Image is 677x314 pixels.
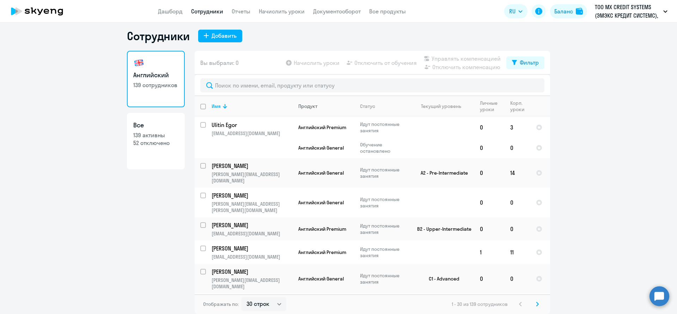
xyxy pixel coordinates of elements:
[504,4,527,18] button: RU
[474,217,505,241] td: 0
[298,103,317,109] div: Продукт
[212,244,291,252] p: [PERSON_NAME]
[212,221,292,229] a: [PERSON_NAME]
[212,192,292,199] a: [PERSON_NAME]
[298,124,346,131] span: Английский Premium
[212,103,292,109] div: Имя
[212,268,291,276] p: [PERSON_NAME]
[474,264,505,294] td: 0
[452,301,508,307] span: 1 - 30 из 139 сотрудников
[127,113,185,169] a: Все139 активны52 отключено
[595,3,660,20] p: ТОО MX CREDIT SYSTEMS (ЭМЭКС КРЕДИТ СИСТЕМС), Договор (постоплата)
[506,56,544,69] button: Фильтр
[212,192,291,199] p: [PERSON_NAME]
[298,170,344,176] span: Английский General
[203,301,239,307] span: Отображать по:
[158,8,183,15] a: Дашборд
[212,103,221,109] div: Имя
[409,264,474,294] td: C1 - Advanced
[212,244,292,252] a: [PERSON_NAME]
[520,58,539,67] div: Фильтр
[409,158,474,188] td: A2 - Pre-Intermediate
[133,121,178,130] h3: Все
[474,241,505,264] td: 1
[510,100,530,113] div: Корп. уроки
[505,158,530,188] td: 14
[133,81,178,89] p: 139 сотрудников
[360,223,408,235] p: Идут постоянные занятия
[360,167,408,179] p: Идут постоянные занятия
[414,103,474,109] div: Текущий уровень
[360,272,408,285] p: Идут постоянные занятия
[360,246,408,259] p: Идут постоянные занятия
[313,8,361,15] a: Документооборот
[212,121,291,129] p: Ulitin Egor
[127,29,190,43] h1: Сотрудники
[198,30,242,42] button: Добавить
[298,226,346,232] span: Английский Premium
[480,100,504,113] div: Личные уроки
[509,7,516,16] span: RU
[200,78,544,92] input: Поиск по имени, email, продукту или статусу
[409,217,474,241] td: B2 - Upper-Intermediate
[133,71,178,80] h3: Английский
[505,217,530,241] td: 0
[232,8,250,15] a: Отчеты
[212,162,292,170] a: [PERSON_NAME]
[360,121,408,134] p: Идут постоянные занятия
[298,199,344,206] span: Английский General
[212,130,292,137] p: [EMAIL_ADDRESS][DOMAIN_NAME]
[298,145,344,151] span: Английский General
[505,264,530,294] td: 0
[212,268,292,276] a: [PERSON_NAME]
[505,188,530,217] td: 0
[474,158,505,188] td: 0
[474,188,505,217] td: 0
[133,139,178,147] p: 52 отключено
[550,4,587,18] button: Балансbalance
[212,171,292,184] p: [PERSON_NAME][EMAIL_ADDRESS][DOMAIN_NAME]
[421,103,461,109] div: Текущий уровень
[212,201,292,213] p: [PERSON_NAME][EMAIL_ADDRESS][PERSON_NAME][DOMAIN_NAME]
[133,57,145,68] img: english
[591,3,671,20] button: ТОО MX CREDIT SYSTEMS (ЭМЭКС КРЕДИТ СИСТЕМС), Договор (постоплата)
[505,138,530,158] td: 0
[191,8,223,15] a: Сотрудники
[474,117,505,138] td: 0
[212,230,292,237] p: [EMAIL_ADDRESS][DOMAIN_NAME]
[212,31,237,40] div: Добавить
[127,51,185,107] a: Английский139 сотрудников
[298,276,344,282] span: Английский General
[505,241,530,264] td: 11
[360,103,375,109] div: Статус
[200,59,239,67] span: Вы выбрали: 0
[212,162,291,170] p: [PERSON_NAME]
[360,196,408,209] p: Идут постоянные занятия
[259,8,305,15] a: Начислить уроки
[474,138,505,158] td: 0
[360,141,408,154] p: Обучение остановлено
[212,121,292,129] a: Ulitin Egor
[505,117,530,138] td: 3
[212,277,292,290] p: [PERSON_NAME][EMAIL_ADDRESS][DOMAIN_NAME]
[212,221,291,229] p: [PERSON_NAME]
[369,8,406,15] a: Все продукты
[298,249,346,255] span: Английский Premium
[554,7,573,16] div: Баланс
[576,8,583,15] img: balance
[212,254,292,260] p: [EMAIL_ADDRESS][DOMAIN_NAME]
[133,131,178,139] p: 139 активны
